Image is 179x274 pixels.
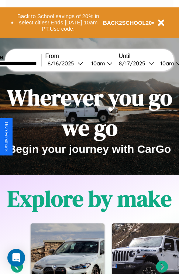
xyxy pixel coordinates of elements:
div: 10am [156,60,176,67]
button: 10am [85,59,115,67]
h1: Explore by make [7,184,172,214]
div: Open Intercom Messenger [7,249,25,267]
button: 8/16/2025 [45,59,85,67]
label: From [45,53,115,59]
div: 8 / 16 / 2025 [48,60,78,67]
div: 10am [87,60,107,67]
button: Back to School savings of 20% in select cities! Ends [DATE] 10am PT.Use code: [14,11,103,34]
div: Give Feedback [4,122,9,152]
div: 8 / 17 / 2025 [119,60,149,67]
b: BACK2SCHOOL20 [103,20,152,26]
